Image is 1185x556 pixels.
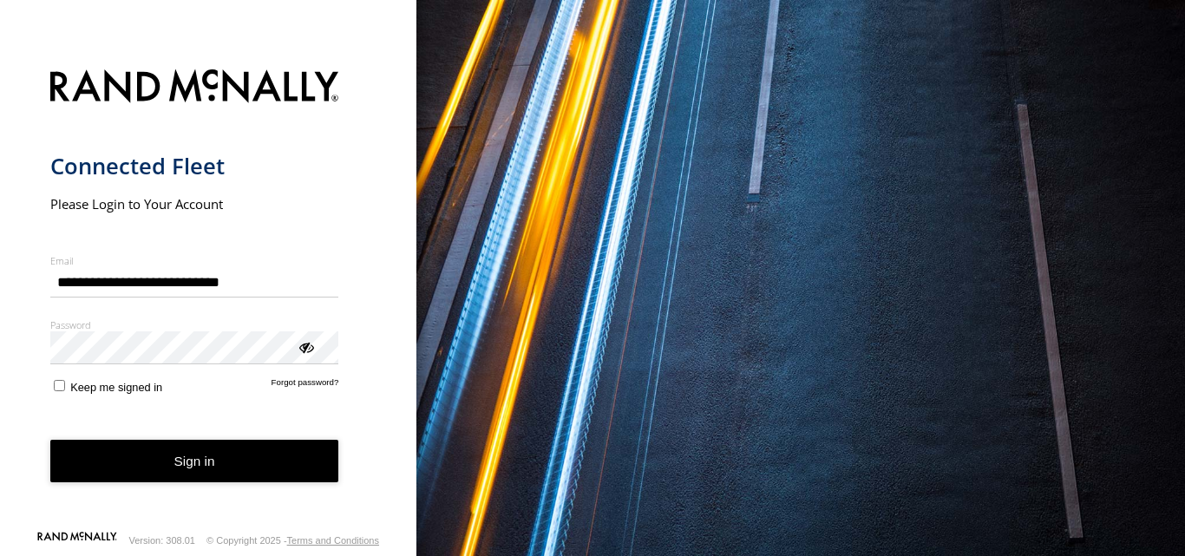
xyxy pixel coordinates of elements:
[37,532,117,549] a: Visit our Website
[50,152,339,180] h1: Connected Fleet
[272,377,339,394] a: Forgot password?
[297,337,314,355] div: ViewPassword
[50,195,339,213] h2: Please Login to Your Account
[50,254,339,267] label: Email
[50,440,339,482] button: Sign in
[287,535,379,546] a: Terms and Conditions
[50,66,339,110] img: Rand McNally
[50,59,367,530] form: main
[54,380,65,391] input: Keep me signed in
[50,318,339,331] label: Password
[129,535,195,546] div: Version: 308.01
[206,535,379,546] div: © Copyright 2025 -
[70,381,162,394] span: Keep me signed in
